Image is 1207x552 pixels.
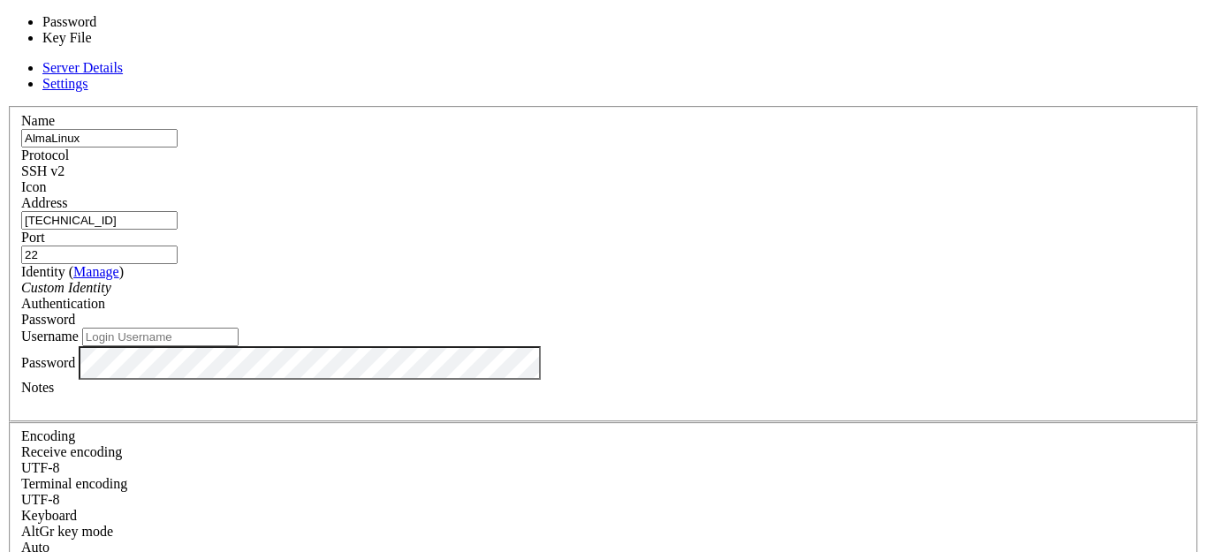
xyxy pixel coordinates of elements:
label: Name [21,113,55,128]
label: Port [21,230,45,245]
label: The default terminal encoding. ISO-2022 enables character map translations (like graphics maps). ... [21,476,127,491]
a: Settings [42,76,88,91]
label: Identity [21,264,124,279]
div: SSH v2 [21,163,1186,179]
input: Login Username [82,328,239,346]
div: Password [21,312,1186,328]
span: UTF-8 [21,460,60,475]
label: Address [21,195,67,210]
label: Password [21,354,75,369]
div: UTF-8 [21,492,1186,508]
span: SSH v2 [21,163,65,178]
label: Notes [21,380,54,395]
label: Authentication [21,296,105,311]
span: Password [21,312,75,327]
a: Manage [73,264,119,279]
label: Username [21,329,79,344]
div: Custom Identity [21,280,1186,296]
input: Host Name or IP [21,211,178,230]
li: Password [42,14,186,30]
label: Encoding [21,428,75,443]
a: Server Details [42,60,123,75]
label: Icon [21,179,46,194]
label: Keyboard [21,508,77,523]
li: Key File [42,30,186,46]
i: Custom Identity [21,280,111,295]
input: Port Number [21,246,178,264]
span: UTF-8 [21,492,60,507]
label: Protocol [21,147,69,163]
span: ( ) [69,264,124,279]
label: Set the expected encoding for data received from the host. If the encodings do not match, visual ... [21,524,113,539]
div: UTF-8 [21,460,1186,476]
label: Set the expected encoding for data received from the host. If the encodings do not match, visual ... [21,444,122,459]
input: Server Name [21,129,178,147]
